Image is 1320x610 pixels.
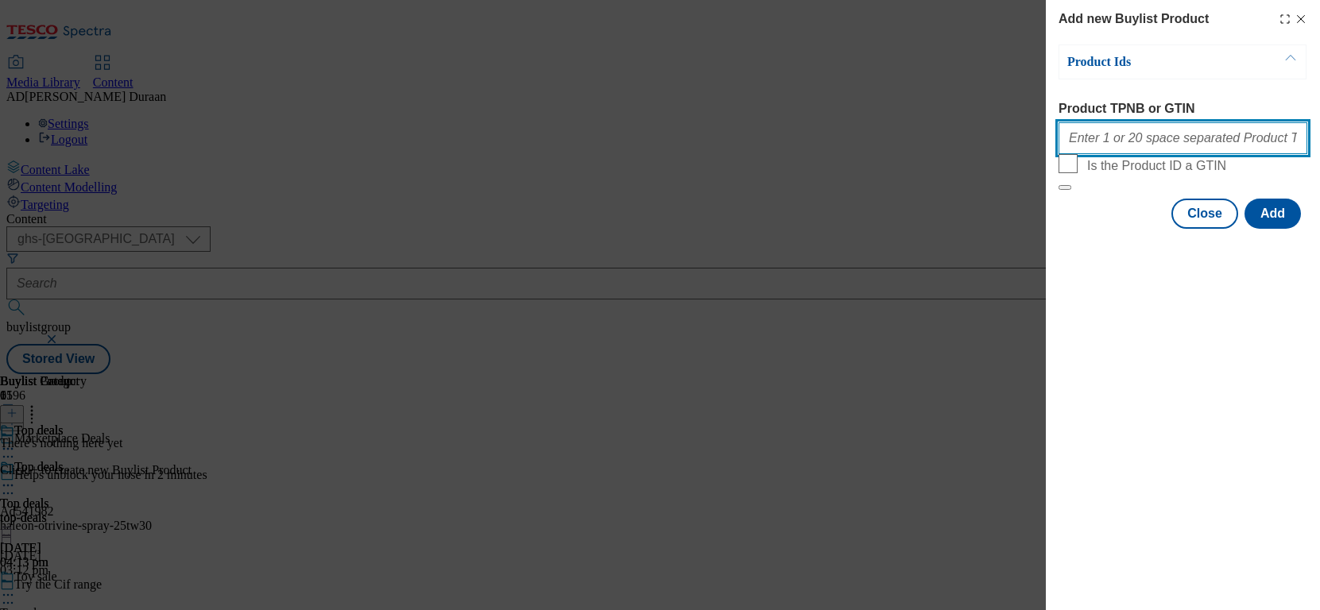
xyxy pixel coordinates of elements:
h4: Add new Buylist Product [1059,10,1209,29]
p: Product Ids [1067,54,1234,70]
span: Is the Product ID a GTIN [1087,159,1226,173]
input: Enter 1 or 20 space separated Product TPNB or GTIN [1059,122,1307,154]
button: Close [1171,199,1238,229]
label: Product TPNB or GTIN [1059,102,1307,116]
button: Add [1245,199,1301,229]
